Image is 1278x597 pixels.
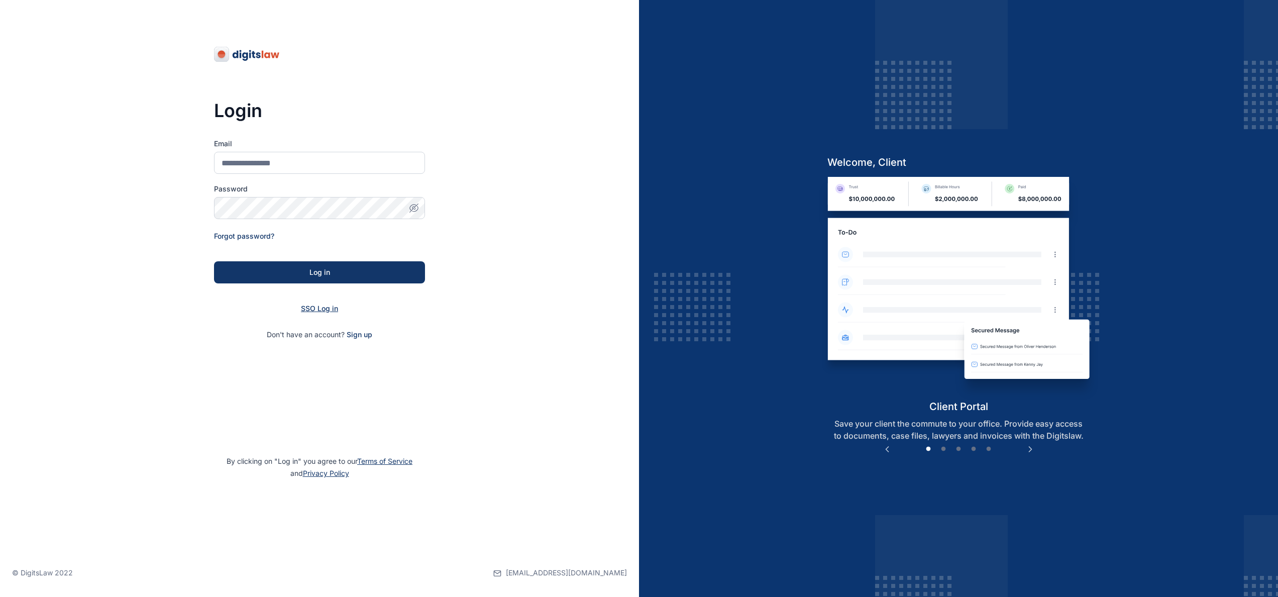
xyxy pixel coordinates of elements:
button: 1 [923,444,933,454]
a: SSO Log in [301,304,338,313]
label: Password [214,184,425,194]
span: Sign up [347,330,372,340]
button: 3 [953,444,964,454]
img: digitslaw-logo [214,46,280,62]
p: Save your client the commute to your office. Provide easy access to documents, case files, lawyer... [819,418,1098,442]
p: Don't have an account? [214,330,425,340]
button: Next [1025,444,1035,454]
a: Privacy Policy [303,469,349,477]
img: client-portal [819,177,1098,400]
a: Forgot password? [214,232,274,240]
label: Email [214,139,425,149]
a: Terms of Service [357,457,412,465]
button: 5 [984,444,994,454]
h5: welcome, client [819,155,1098,169]
button: 2 [938,444,948,454]
button: 4 [969,444,979,454]
a: Sign up [347,330,372,339]
a: [EMAIL_ADDRESS][DOMAIN_NAME] [493,549,627,597]
button: Log in [214,261,425,283]
p: By clicking on "Log in" you agree to our [12,455,627,479]
button: Previous [882,444,892,454]
p: © DigitsLaw 2022 [12,568,73,578]
div: Log in [230,267,409,277]
h5: client portal [819,400,1098,414]
span: [EMAIL_ADDRESS][DOMAIN_NAME] [506,568,627,578]
span: and [290,469,349,477]
h3: Login [214,101,425,121]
